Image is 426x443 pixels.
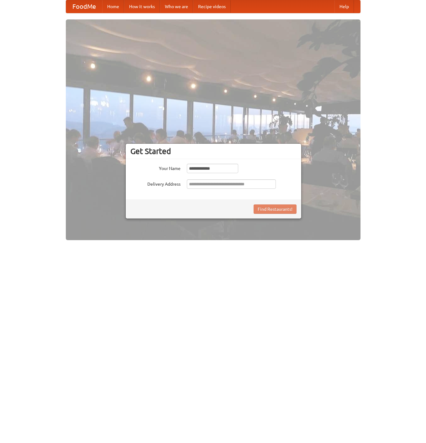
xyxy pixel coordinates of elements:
[124,0,160,13] a: How it works
[160,0,193,13] a: Who we are
[334,0,354,13] a: Help
[130,164,181,172] label: Your Name
[130,179,181,187] label: Delivery Address
[193,0,231,13] a: Recipe videos
[254,204,297,214] button: Find Restaurants!
[66,0,102,13] a: FoodMe
[102,0,124,13] a: Home
[130,147,297,156] h3: Get Started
